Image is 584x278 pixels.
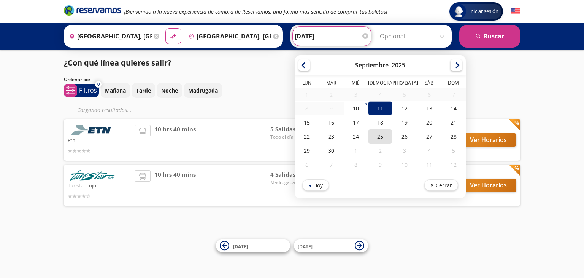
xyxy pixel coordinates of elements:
span: 10 hrs 40 mins [154,170,196,200]
div: 14-Sep-25 [441,101,466,115]
div: 08-Oct-25 [344,158,368,172]
p: Mañana [105,86,126,94]
div: 28-Sep-25 [441,129,466,144]
p: Tarde [136,86,151,94]
span: 0 [97,81,100,88]
div: 30-Sep-25 [319,144,343,158]
div: 09-Sep-25 [319,102,343,115]
div: 11-Sep-25 [368,101,392,115]
div: 26-Sep-25 [392,129,417,144]
div: 2025 [392,61,405,69]
div: 03-Sep-25 [344,88,368,101]
span: 5 Salidas [270,125,324,134]
div: 01-Oct-25 [344,144,368,158]
span: Todo el día [270,134,324,141]
div: 16-Sep-25 [319,115,343,129]
div: 11-Oct-25 [417,158,441,172]
i: Brand Logo [64,5,121,16]
span: [DATE] [298,243,313,249]
th: Domingo [441,80,466,88]
p: Filtros [79,86,97,95]
button: [DATE] [294,239,368,252]
div: 05-Oct-25 [441,144,466,158]
div: 02-Oct-25 [368,144,392,158]
div: 04-Oct-25 [417,144,441,158]
em: ¡Bienvenido a la nueva experiencia de compra de Reservamos, una forma más sencilla de comprar tus... [124,8,387,15]
em: Cargando resultados ... [77,106,132,113]
div: 01-Sep-25 [295,88,319,101]
button: Tarde [132,83,155,98]
button: Cerrar [424,179,458,191]
div: 06-Sep-25 [417,88,441,101]
div: 19-Sep-25 [392,115,417,129]
div: 03-Oct-25 [392,144,417,158]
div: 21-Sep-25 [441,115,466,129]
button: Buscar [459,25,520,48]
div: 02-Sep-25 [319,88,343,101]
div: Septiembre [355,61,389,69]
div: 10-Sep-25 [344,101,368,115]
img: Turistar Lujo [68,170,117,181]
span: Iniciar sesión [466,8,501,15]
p: Ordenar por [64,76,90,83]
span: Madrugada y Noche [270,179,324,186]
span: [DATE] [233,243,248,249]
p: Etn [68,135,131,144]
p: Madrugada [188,86,218,94]
button: [DATE] [216,239,290,252]
div: 18-Sep-25 [368,115,392,129]
div: 25-Sep-25 [368,129,392,144]
div: 22-Sep-25 [295,129,319,144]
th: Miércoles [344,80,368,88]
div: 07-Oct-25 [319,158,343,172]
th: Jueves [368,80,392,88]
div: 27-Sep-25 [417,129,441,144]
div: 09-Oct-25 [368,158,392,172]
button: Madrugada [184,83,222,98]
button: Hoy [302,179,329,191]
input: Opcional [380,27,448,46]
div: 12-Sep-25 [392,101,417,115]
div: 23-Sep-25 [319,129,343,144]
p: Noche [161,86,178,94]
input: Buscar Origen [66,27,152,46]
div: 04-Sep-25 [368,88,392,101]
span: 4 Salidas [270,170,324,179]
div: 12-Oct-25 [441,158,466,172]
div: 10-Oct-25 [392,158,417,172]
button: Ver Horarios [460,179,516,192]
div: 29-Sep-25 [295,144,319,158]
div: 05-Sep-25 [392,88,417,101]
div: 07-Sep-25 [441,88,466,101]
input: Buscar Destino [186,27,271,46]
span: 10 hrs 40 mins [154,125,196,155]
p: ¿Con qué línea quieres salir? [64,57,171,69]
button: 0Filtros [64,84,99,97]
th: Sábado [417,80,441,88]
button: Ver Horarios [460,133,516,147]
div: 15-Sep-25 [295,115,319,129]
p: Turistar Lujo [68,181,131,190]
button: Noche [157,83,182,98]
div: 06-Oct-25 [295,158,319,172]
div: 24-Sep-25 [344,129,368,144]
div: 20-Sep-25 [417,115,441,129]
th: Lunes [295,80,319,88]
div: 08-Sep-25 [295,102,319,115]
button: English [511,7,520,16]
th: Viernes [392,80,417,88]
input: Elegir Fecha [295,27,369,46]
th: Martes [319,80,343,88]
a: Brand Logo [64,5,121,18]
div: 17-Sep-25 [344,115,368,129]
button: Mañana [101,83,130,98]
div: 13-Sep-25 [417,101,441,115]
img: Etn [68,125,117,135]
